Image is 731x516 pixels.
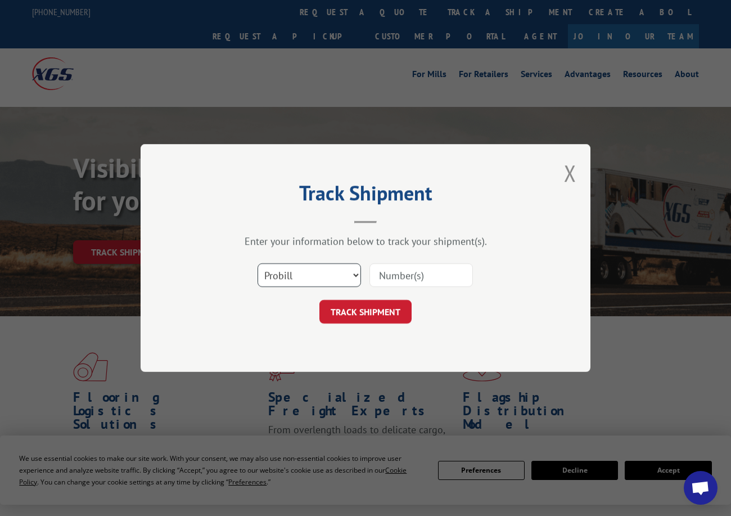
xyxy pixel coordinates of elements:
[319,300,412,324] button: TRACK SHIPMENT
[369,263,473,287] input: Number(s)
[197,235,534,248] div: Enter your information below to track your shipment(s).
[564,158,576,188] button: Close modal
[684,471,718,505] div: Open chat
[197,185,534,207] h2: Track Shipment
